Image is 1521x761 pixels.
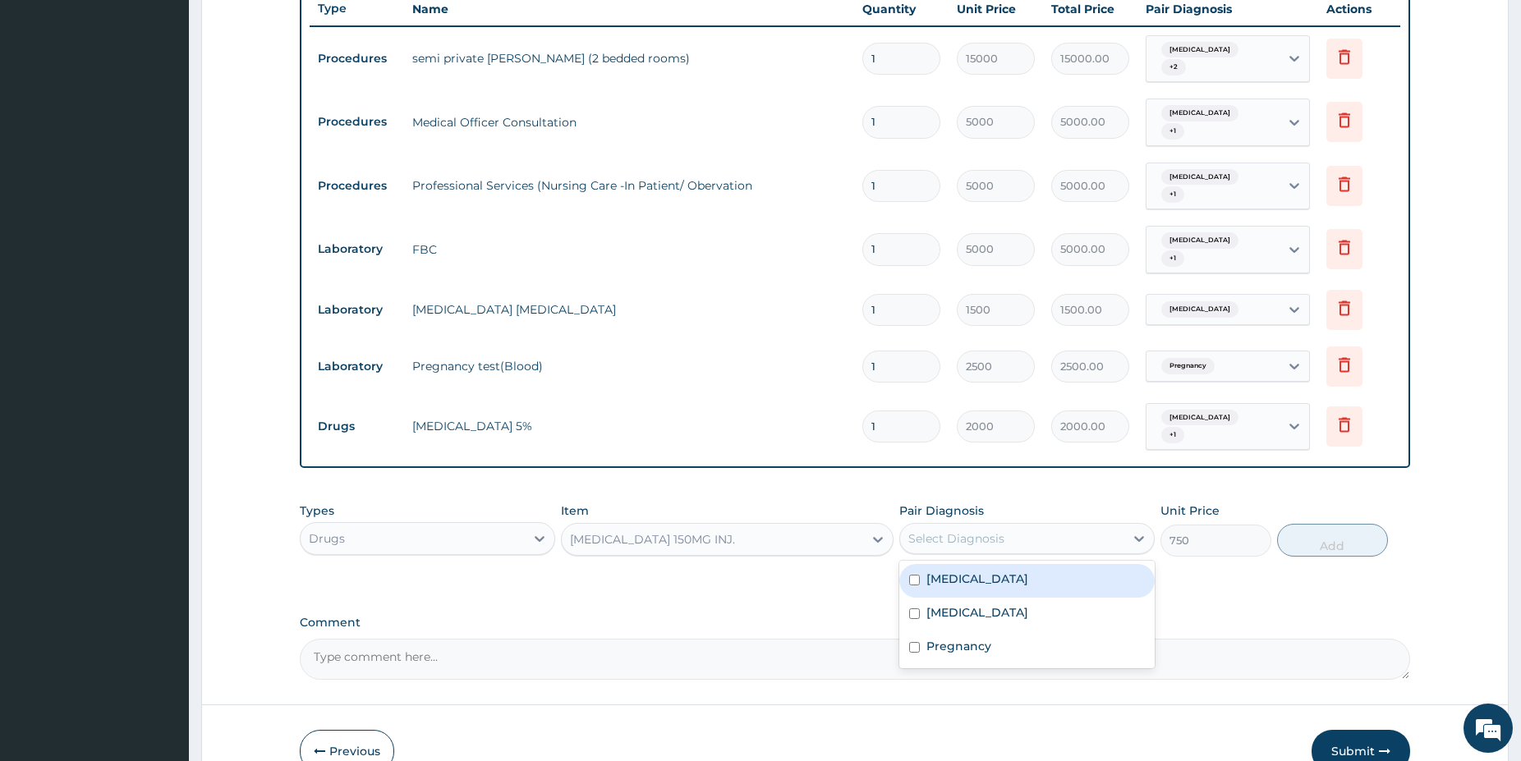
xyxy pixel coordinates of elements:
span: + 2 [1161,59,1186,76]
td: Drugs [310,411,404,442]
td: Laboratory [310,351,404,382]
td: FBC [404,233,854,266]
td: [MEDICAL_DATA] [MEDICAL_DATA] [404,293,854,326]
span: We're online! [95,207,227,373]
span: + 1 [1161,427,1184,443]
td: semi private [PERSON_NAME] (2 bedded rooms) [404,42,854,75]
label: Pair Diagnosis [899,502,984,519]
img: d_794563401_company_1708531726252_794563401 [30,82,67,123]
div: Chat with us now [85,92,276,113]
td: Procedures [310,107,404,137]
span: [MEDICAL_DATA] [1161,232,1238,249]
label: [MEDICAL_DATA] [926,571,1028,587]
span: + 1 [1161,250,1184,267]
label: Types [300,504,334,518]
span: [MEDICAL_DATA] [1161,169,1238,186]
span: [MEDICAL_DATA] [1161,42,1238,58]
label: Unit Price [1160,502,1220,519]
span: + 1 [1161,186,1184,203]
td: Laboratory [310,234,404,264]
button: Add [1277,524,1388,557]
td: Procedures [310,171,404,201]
span: [MEDICAL_DATA] [1161,410,1238,426]
span: [MEDICAL_DATA] [1161,105,1238,121]
td: [MEDICAL_DATA] 5% [404,410,854,442]
div: [MEDICAL_DATA] 150MG INJ. [570,531,735,548]
td: Pregnancy test(Blood) [404,350,854,383]
label: Pregnancy [926,638,991,654]
div: Minimize live chat window [269,8,309,48]
label: [MEDICAL_DATA] [926,604,1028,621]
td: Procedures [310,44,404,74]
td: Medical Officer Consultation [404,106,854,139]
div: Drugs [309,530,345,547]
span: Pregnancy [1161,358,1215,374]
div: Select Diagnosis [908,530,1004,547]
td: Professional Services (Nursing Care -In Patient/ Obervation [404,169,854,202]
span: [MEDICAL_DATA] [1161,301,1238,318]
label: Comment [300,616,1410,630]
span: + 1 [1161,123,1184,140]
td: Laboratory [310,295,404,325]
textarea: Type your message and hit 'Enter' [8,448,313,506]
label: Item [561,502,589,519]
